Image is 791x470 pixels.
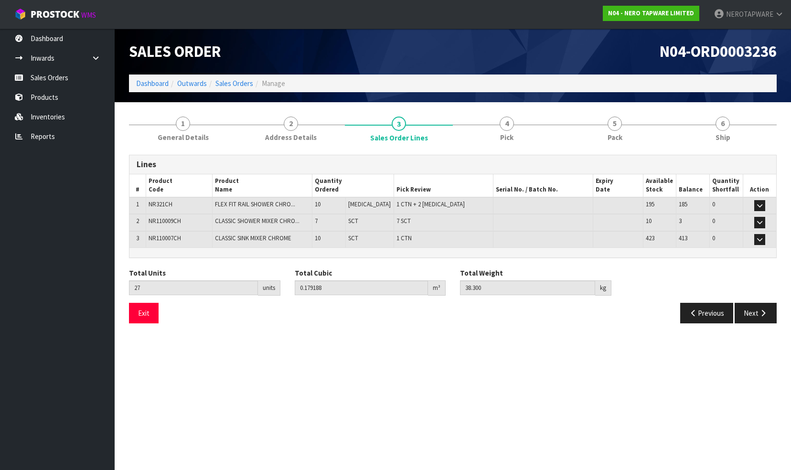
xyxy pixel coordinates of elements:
[392,117,406,131] span: 3
[716,132,730,142] span: Ship
[500,132,513,142] span: Pick
[679,217,682,225] span: 3
[643,174,676,197] th: Available Stock
[177,79,207,88] a: Outwards
[295,268,332,278] label: Total Cubic
[608,117,622,131] span: 5
[712,200,715,208] span: 0
[315,200,321,208] span: 10
[460,280,595,295] input: Total Weight
[136,217,139,225] span: 2
[129,268,166,278] label: Total Units
[129,303,159,323] button: Exit
[129,42,221,61] span: Sales Order
[608,9,694,17] strong: N04 - NERO TAPWARE LIMITED
[646,200,654,208] span: 195
[176,117,190,131] span: 1
[215,217,299,225] span: CLASSIC SHOWER MIXER CHRO...
[676,174,710,197] th: Balance
[679,234,687,242] span: 413
[396,234,412,242] span: 1 CTN
[129,280,258,295] input: Total Units
[709,174,743,197] th: Quantity Shortfall
[136,234,139,242] span: 3
[735,303,777,323] button: Next
[136,200,139,208] span: 1
[428,280,446,296] div: m³
[743,174,776,197] th: Action
[213,174,312,197] th: Product Name
[348,200,391,208] span: [MEDICAL_DATA]
[215,234,291,242] span: CLASSIC SINK MIXER CHROME
[394,174,493,197] th: Pick Review
[136,79,169,88] a: Dashboard
[712,217,715,225] span: 0
[265,132,317,142] span: Address Details
[215,79,253,88] a: Sales Orders
[315,234,321,242] span: 10
[295,280,428,295] input: Total Cubic
[129,148,777,331] span: Sales Order Lines
[149,234,181,242] span: NR110007CH
[646,234,654,242] span: 423
[716,117,730,131] span: 6
[726,10,773,19] span: NEROTAPWARE
[14,8,26,20] img: cube-alt.png
[396,200,465,208] span: 1 CTN + 2 [MEDICAL_DATA]
[595,280,611,296] div: kg
[460,268,503,278] label: Total Weight
[137,160,769,169] h3: Lines
[258,280,280,296] div: units
[493,174,593,197] th: Serial No. / Batch No.
[129,174,146,197] th: #
[31,8,79,21] span: ProStock
[370,133,428,143] span: Sales Order Lines
[608,132,622,142] span: Pack
[158,132,209,142] span: General Details
[215,200,295,208] span: FLEX FIT RAIL SHOWER CHRO...
[348,217,358,225] span: SCT
[593,174,643,197] th: Expiry Date
[146,174,213,197] th: Product Code
[679,200,687,208] span: 185
[396,217,411,225] span: 7 SCT
[149,200,172,208] span: NR321CH
[712,234,715,242] span: 0
[680,303,734,323] button: Previous
[149,217,181,225] span: NR110009CH
[315,217,318,225] span: 7
[660,42,777,61] span: N04-ORD0003236
[348,234,358,242] span: SCT
[312,174,394,197] th: Quantity Ordered
[646,217,652,225] span: 10
[284,117,298,131] span: 2
[500,117,514,131] span: 4
[262,79,285,88] span: Manage
[81,11,96,20] small: WMS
